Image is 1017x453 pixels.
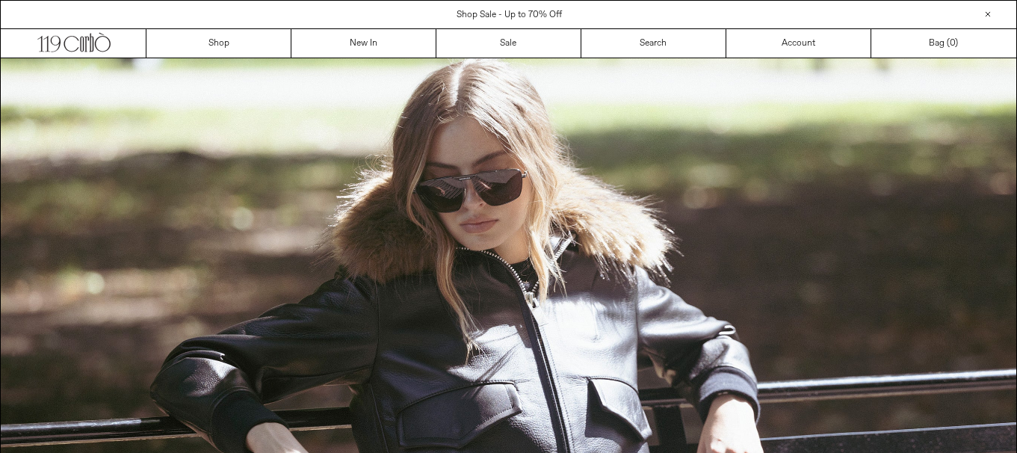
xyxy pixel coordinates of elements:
[726,29,871,58] a: Account
[146,29,291,58] a: Shop
[871,29,1016,58] a: Bag ()
[436,29,581,58] a: Sale
[457,9,562,21] a: Shop Sale - Up to 70% Off
[950,37,958,50] span: )
[291,29,436,58] a: New In
[950,37,955,49] span: 0
[581,29,726,58] a: Search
